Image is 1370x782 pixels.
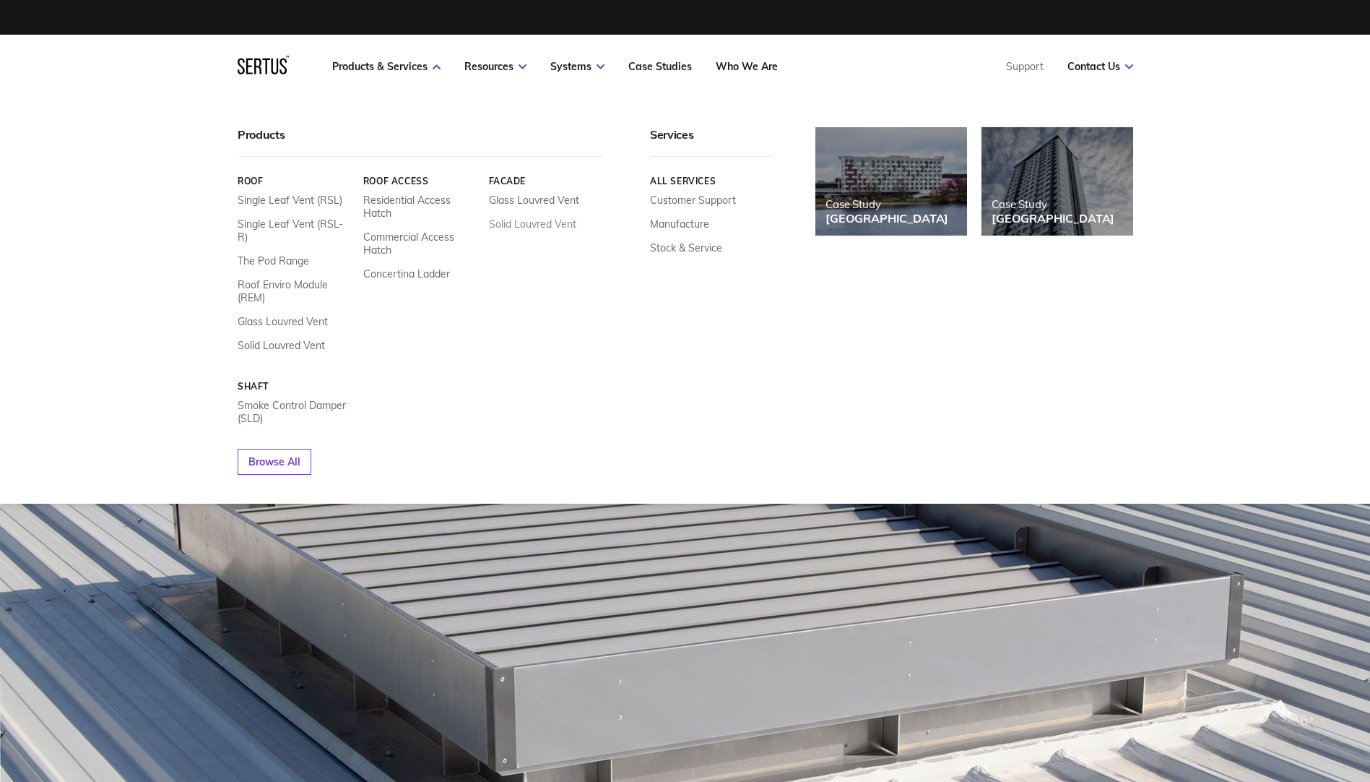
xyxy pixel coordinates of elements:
a: Case Study[GEOGRAPHIC_DATA] [815,127,967,236]
a: Roof Enviro Module (REM) [238,278,352,304]
a: Roof [238,176,352,186]
a: Who We Are [716,60,778,73]
a: Manufacture [650,218,709,231]
a: Stock & Service [650,241,722,254]
a: Products & Services [332,60,441,73]
a: Contact Us [1067,60,1133,73]
a: Case Study[GEOGRAPHIC_DATA] [981,127,1133,236]
div: [GEOGRAPHIC_DATA] [992,211,1114,225]
a: Glass Louvred Vent [488,194,578,207]
a: Solid Louvred Vent [238,339,325,352]
div: Services [650,127,772,157]
a: Smoke Control Damper (SLD) [238,399,352,425]
a: The Pod Range [238,254,309,267]
a: All services [650,176,772,186]
a: Support [1006,60,1044,73]
a: Concertina Ladder [363,267,449,280]
div: Case Study [825,197,948,211]
div: Case Study [992,197,1114,211]
a: Glass Louvred Vent [238,315,328,328]
a: Residential Access Hatch [363,194,477,220]
a: Shaft [238,381,352,392]
a: Facade [488,176,603,186]
a: Resources [464,60,526,73]
a: Customer Support [650,194,736,207]
a: Single Leaf Vent (RSL) [238,194,342,207]
a: Systems [550,60,604,73]
a: Case Studies [628,60,692,73]
a: Roof Access [363,176,477,186]
div: [GEOGRAPHIC_DATA] [825,211,948,225]
div: Products [238,127,603,157]
a: Browse All [238,449,311,475]
a: Single Leaf Vent (RSL-R) [238,218,352,244]
a: Commercial Access Hatch [363,231,477,257]
a: Solid Louvred Vent [488,218,576,231]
